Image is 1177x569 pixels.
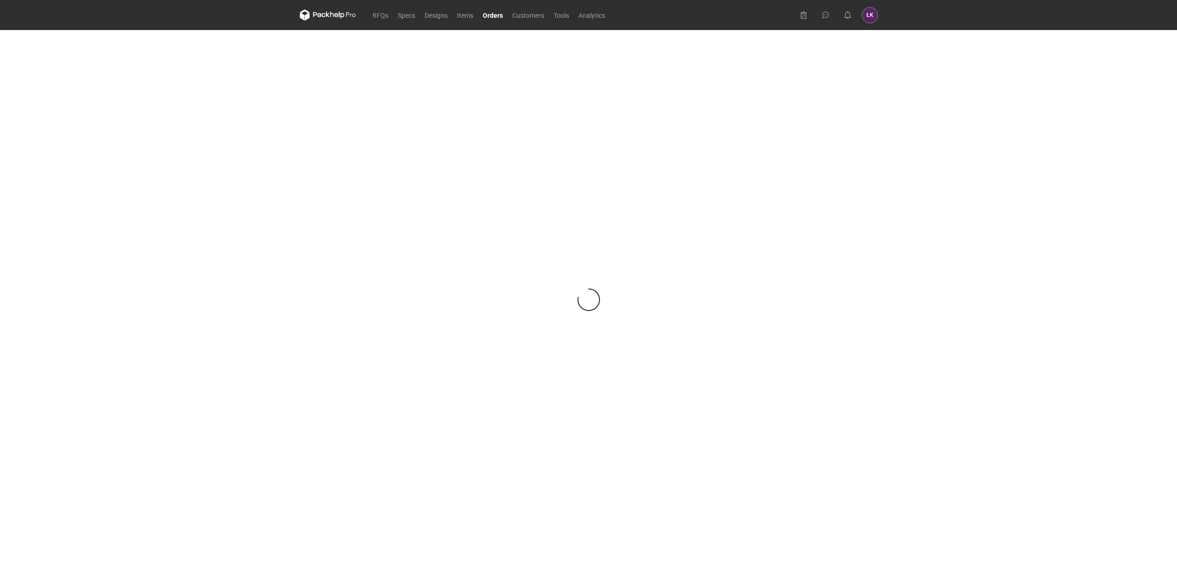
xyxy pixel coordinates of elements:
[478,9,508,21] a: Orders
[862,8,878,23] div: Łukasz Kowalski
[300,9,356,21] svg: Packhelp Pro
[420,9,452,21] a: Designs
[368,9,393,21] a: RFQs
[452,9,478,21] a: Items
[574,9,610,21] a: Analytics
[393,9,420,21] a: Specs
[862,8,878,23] button: ŁK
[549,9,574,21] a: Tools
[508,9,549,21] a: Customers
